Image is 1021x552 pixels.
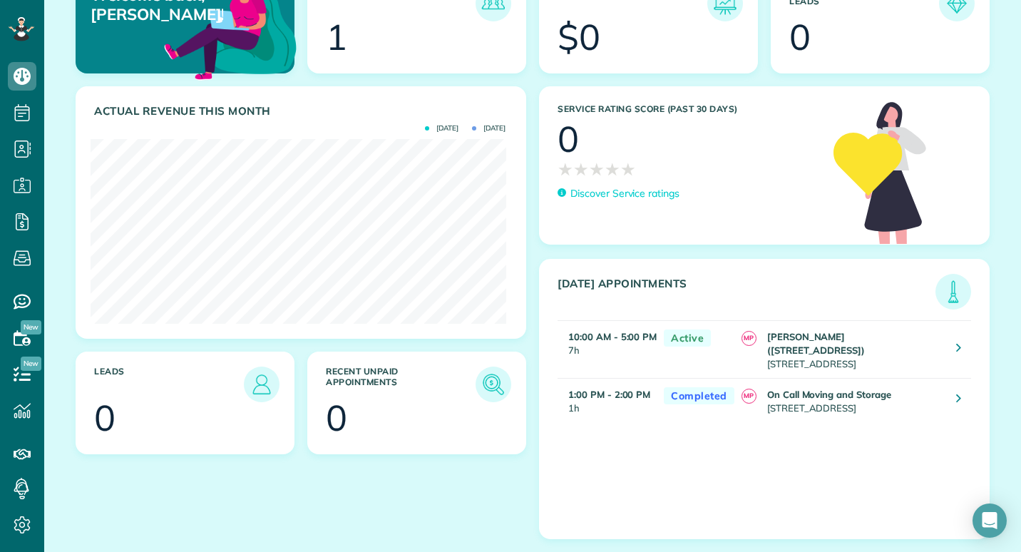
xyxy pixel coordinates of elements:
[664,329,711,347] span: Active
[94,400,116,436] div: 0
[664,387,734,405] span: Completed
[764,378,945,422] td: [STREET_ADDRESS]
[558,378,657,422] td: 1h
[472,125,506,132] span: [DATE]
[21,357,41,371] span: New
[94,105,511,118] h3: Actual Revenue this month
[326,367,476,402] h3: Recent unpaid appointments
[764,320,945,378] td: [STREET_ADDRESS]
[568,331,657,342] strong: 10:00 AM - 5:00 PM
[573,157,589,182] span: ★
[558,157,573,182] span: ★
[558,121,579,157] div: 0
[973,504,1007,538] div: Open Intercom Messenger
[558,104,819,114] h3: Service Rating score (past 30 days)
[558,320,657,378] td: 7h
[21,320,41,334] span: New
[767,389,891,400] strong: On Call Moving and Storage
[558,19,600,55] div: $0
[247,370,276,399] img: icon_leads-1bed01f49abd5b7fead27621c3d59655bb73ed531f8eeb49469d10e621d6b896.png
[479,370,508,399] img: icon_unpaid_appointments-47b8ce3997adf2238b356f14209ab4cced10bd1f174958f3ca8f1d0dd7fffeee.png
[425,125,458,132] span: [DATE]
[570,186,679,201] p: Discover Service ratings
[326,400,347,436] div: 0
[939,277,968,306] img: icon_todays_appointments-901f7ab196bb0bea1936b74009e4eb5ffbc2d2711fa7634e0d609ed5ef32b18b.png
[789,19,811,55] div: 0
[326,19,347,55] div: 1
[558,186,679,201] a: Discover Service ratings
[620,157,636,182] span: ★
[568,389,650,400] strong: 1:00 PM - 2:00 PM
[589,157,605,182] span: ★
[94,367,244,402] h3: Leads
[558,277,935,310] h3: [DATE] Appointments
[742,389,756,404] span: MP
[742,331,756,346] span: MP
[767,331,865,356] strong: [PERSON_NAME] ([STREET_ADDRESS])
[605,157,620,182] span: ★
